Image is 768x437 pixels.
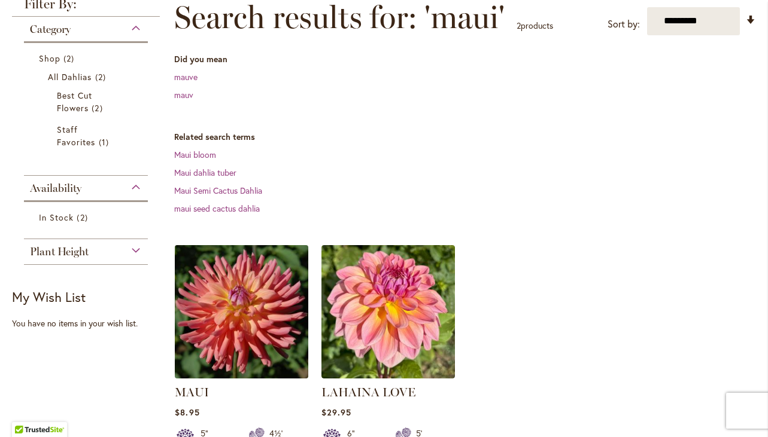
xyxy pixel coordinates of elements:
img: MAUI [172,242,312,381]
span: 1 [99,136,112,148]
strong: My Wish List [12,288,86,305]
a: MAUI [175,369,308,381]
span: 2 [63,52,77,65]
a: LAHAINA LOVE [321,385,415,399]
a: mauve [174,71,198,82]
p: products [517,16,553,35]
span: Category [30,23,71,36]
img: LAHAINA LOVE [321,245,455,378]
span: Best Cut Flowers [57,90,92,114]
span: Staff Favorites [57,124,95,148]
dt: Did you mean [174,53,756,65]
div: You have no items in your wish list. [12,317,167,329]
a: MAUI [175,385,209,399]
span: 2 [517,20,521,31]
a: In Stock 2 [39,211,136,224]
span: $29.95 [321,407,351,418]
a: All Dahlias [48,71,127,83]
a: Maui bloom [174,149,216,160]
a: maui seed cactus dahlia [174,203,260,214]
span: 2 [95,71,109,83]
a: Staff Favorites [57,123,118,148]
a: Maui Semi Cactus Dahlia [174,185,262,196]
a: Maui dahlia tuber [174,167,236,178]
iframe: Launch Accessibility Center [9,395,43,428]
span: $8.95 [175,407,199,418]
a: mauv [174,89,193,100]
dt: Related search terms [174,131,756,143]
span: 2 [77,211,90,224]
a: Shop [39,52,136,65]
span: 2 [92,102,105,114]
label: Sort by: [608,13,640,35]
span: Plant Height [30,245,89,258]
a: LAHAINA LOVE [321,369,455,381]
a: Best Cut Flowers [57,89,118,114]
span: All Dahlias [48,71,92,82]
span: Availability [30,182,81,195]
span: In Stock [39,212,74,223]
span: Shop [39,53,60,64]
